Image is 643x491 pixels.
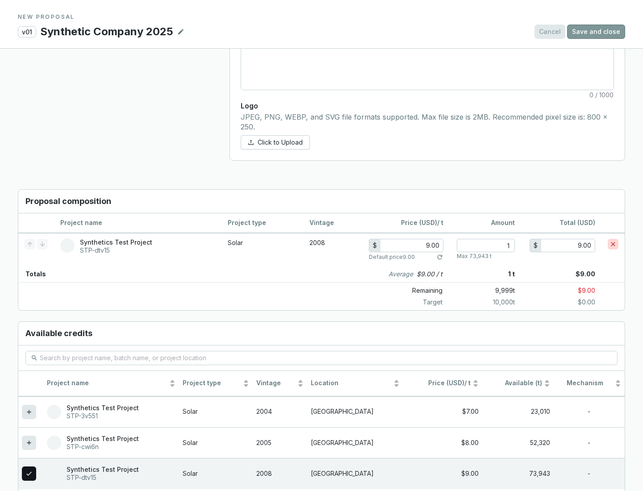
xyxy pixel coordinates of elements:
td: - [554,396,625,427]
span: Project type [183,379,241,387]
p: Logo [241,101,614,111]
div: $8.00 [407,439,479,447]
td: 2005 [253,427,307,458]
p: [GEOGRAPHIC_DATA] [311,439,400,447]
button: Click to Upload [241,135,310,150]
button: Save and close [567,25,625,39]
p: STP-dtv15 [80,246,152,254]
th: Project type [221,213,303,233]
button: Cancel [534,25,565,39]
th: Vintage [303,213,363,233]
p: 10,000 t [450,298,515,307]
p: [GEOGRAPHIC_DATA] [311,470,400,478]
p: STP-cwi6n [67,443,139,451]
td: - [554,427,625,458]
p: Default price 9.00 [369,254,415,261]
p: $9.00 / t [417,270,443,279]
p: v01 [18,26,36,37]
span: Location [311,379,392,387]
input: Search by project name, batch name, or project location [40,353,604,363]
td: Solar [179,396,252,427]
p: 1 t [450,266,515,282]
p: Synthetics Test Project [80,238,152,246]
p: Synthetics Test Project [67,466,139,474]
th: Amount [450,213,521,233]
td: Solar [179,458,252,489]
th: Location [307,371,403,396]
th: Vintage [253,371,307,396]
td: 23,010 [482,396,554,427]
p: $9.00 [515,266,625,282]
p: Remaining [369,284,450,297]
td: 2008 [303,233,363,266]
span: Mechanism [557,379,613,387]
div: $ [530,239,541,252]
th: Project name [43,371,179,396]
span: Available (t) [486,379,542,387]
th: Project name [54,213,221,233]
i: Average [388,270,413,279]
div: $7.00 [407,408,479,416]
h3: Available credits [18,322,625,345]
p: Target [369,298,450,307]
p: Synthetics Test Project [67,404,139,412]
p: [GEOGRAPHIC_DATA] [311,408,400,416]
h3: Proposal composition [18,190,625,213]
td: 52,320 [482,427,554,458]
span: upload [248,139,254,146]
td: 2008 [253,458,307,489]
span: Vintage [256,379,296,387]
span: Price (USD) [401,219,437,226]
p: Synthetics Test Project [67,435,139,443]
p: 9,999 t [450,284,515,297]
p: $0.00 [515,298,625,307]
p: STP-dtv15 [67,474,139,482]
span: / t [407,379,471,387]
td: - [554,458,625,489]
p: NEW PROPOSAL [18,13,625,21]
p: Totals [18,266,46,282]
span: Project name [47,379,167,387]
td: 2004 [253,396,307,427]
span: Total (USD) [559,219,595,226]
td: Solar [179,427,252,458]
p: Max 73,943 t [457,253,492,260]
th: Project type [179,371,252,396]
p: STP-3v551 [67,412,139,420]
td: 73,943 [482,458,554,489]
p: $9.00 [515,284,625,297]
div: $9.00 [407,470,479,478]
p: Synthetic Company 2025 [40,24,174,39]
th: / t [363,213,450,233]
p: JPEG, PNG, WEBP, and SVG file formats supported. Max file size is 2MB. Recommended pixel size is:... [241,112,614,132]
div: $ [369,239,380,252]
th: Mechanism [554,371,625,396]
span: Price (USD) [428,379,464,387]
td: Solar [221,233,303,266]
span: Save and close [572,27,620,36]
span: Click to Upload [258,138,303,147]
th: Available (t) [482,371,554,396]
